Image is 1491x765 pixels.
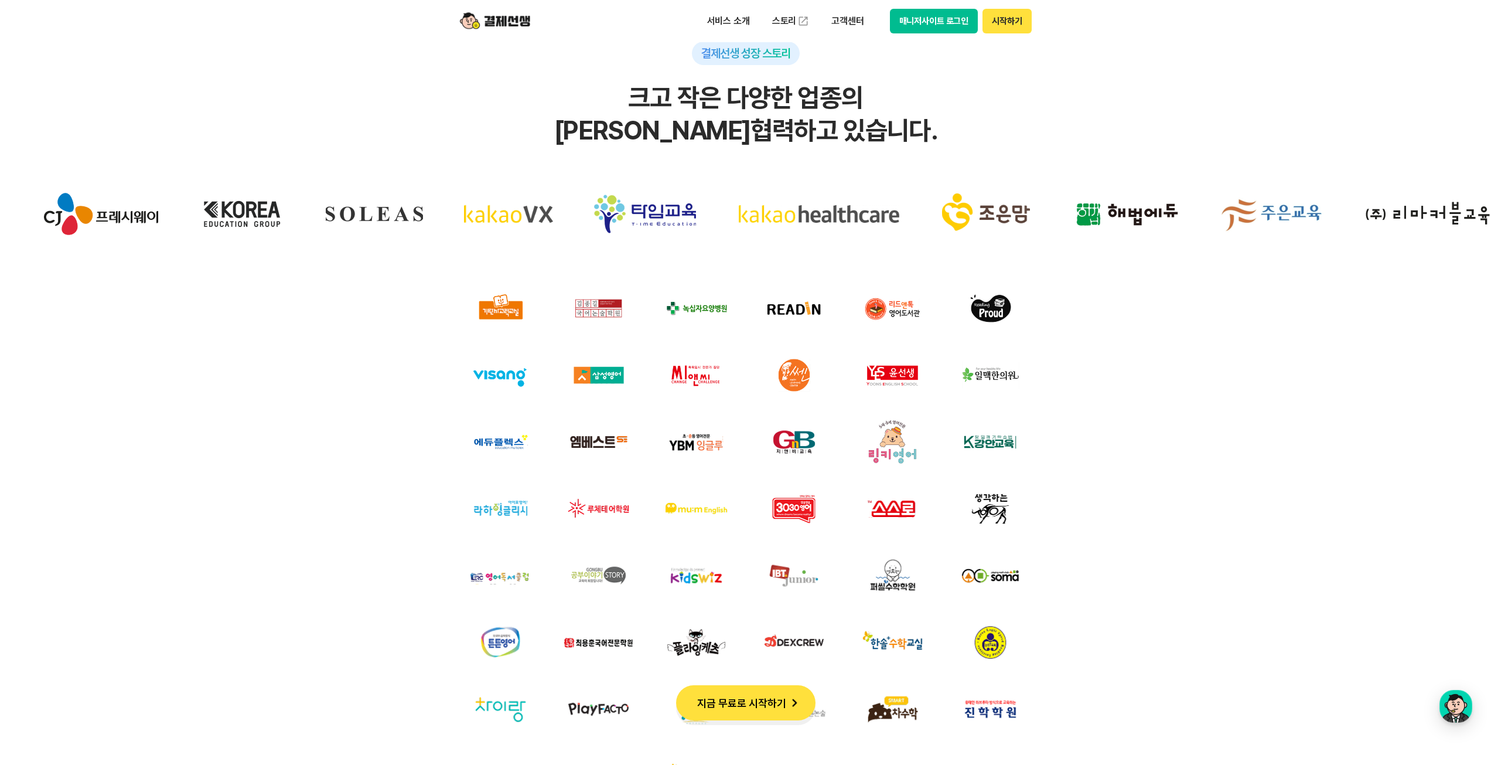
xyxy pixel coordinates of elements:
a: 대화 [77,372,151,401]
img: 파트너사 이미지 [459,348,543,403]
img: 카카오헬스케어 [687,185,851,243]
img: 파트너사 이미지 [459,615,543,670]
img: logo [460,10,530,32]
img: 해법에듀 [1024,185,1130,243]
span: 홈 [37,389,44,399]
p: 서비스 소개 [699,11,758,32]
img: 파트너사 이미지 [752,548,836,603]
img: 파트너사 이미지 [948,548,1032,603]
img: 파트너사 이미지 [654,414,738,470]
img: 파트너사 이미지 [654,548,738,603]
img: 파트너사 이미지 [654,281,738,336]
img: 파트너사 이미지 [851,281,934,336]
img: 파트너사 이미지 [948,481,1032,536]
a: 스토리 [764,9,818,33]
a: 홈 [4,372,77,401]
img: 파트너사 이미지 [654,348,738,403]
img: 파트너사 이미지 [459,414,543,470]
img: 파트너사 이미지 [557,615,640,670]
img: 파트너사 이미지 [654,615,738,670]
img: 카카오VX [414,185,503,243]
img: 파트너사 이미지 [459,481,543,536]
button: 시작하기 [982,9,1031,33]
span: 설정 [181,389,195,399]
img: 파트너사 이미지 [851,615,934,670]
img: 파트너사 이미지 [851,414,934,470]
img: 화살표 아이콘 [786,695,803,711]
img: 파트너사 이미지 [851,548,934,603]
button: 매니저사이트 로그인 [890,9,978,33]
a: 설정 [151,372,225,401]
img: 파트너사 이미지 [752,281,836,336]
img: 파트너사 이미지 [851,682,934,737]
img: 파트너사 이미지 [752,481,836,536]
img: 타임교육 [544,185,646,243]
img: 파트너사 이미지 [459,548,543,603]
img: 파트너사 이미지 [851,348,934,403]
img: 파트너사 이미지 [752,682,836,737]
img: 파트너사 이미지 [851,481,934,536]
img: 파트너사 이미지 [557,414,640,470]
img: 파트너사 이미지 [948,682,1032,737]
img: 파트너사 이미지 [752,414,836,470]
span: 대화 [107,390,121,399]
img: 파트너사 이미지 [557,682,640,737]
img: 리마커블 [1315,185,1441,243]
img: 파트너사 이미지 [557,281,640,336]
img: 파트너사 이미지 [459,682,543,737]
h2: 크고 작은 다양한 업종의 [PERSON_NAME] 협력하고 있습니다. [23,81,1468,147]
img: 파트너사 이미지 [948,414,1032,470]
img: soleas [275,185,373,243]
img: 파트너사 이미지 [557,481,640,536]
img: 파트너사 이미지 [752,615,836,670]
img: 주은교육 [1171,185,1274,243]
img: 조은맘 [892,185,983,243]
button: 지금 무료로 시작하기 [676,685,816,720]
img: 파트너사 이미지 [654,682,738,737]
img: 파트너사 이미지 [654,481,738,536]
img: 파트너사 이미지 [948,281,1032,336]
img: 외부 도메인 오픈 [797,15,809,27]
p: 고객센터 [823,11,872,32]
img: 파트너사 이미지 [557,548,640,603]
img: 파트너사 이미지 [557,348,640,403]
img: 파트너사 이미지 [948,615,1032,670]
img: korea education group [149,185,234,243]
img: 파트너사 이미지 [459,281,543,336]
img: 파트너사 이미지 [752,348,836,403]
img: 파트너사 이미지 [948,348,1032,403]
span: 결제선생 성장 스토리 [701,46,790,60]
